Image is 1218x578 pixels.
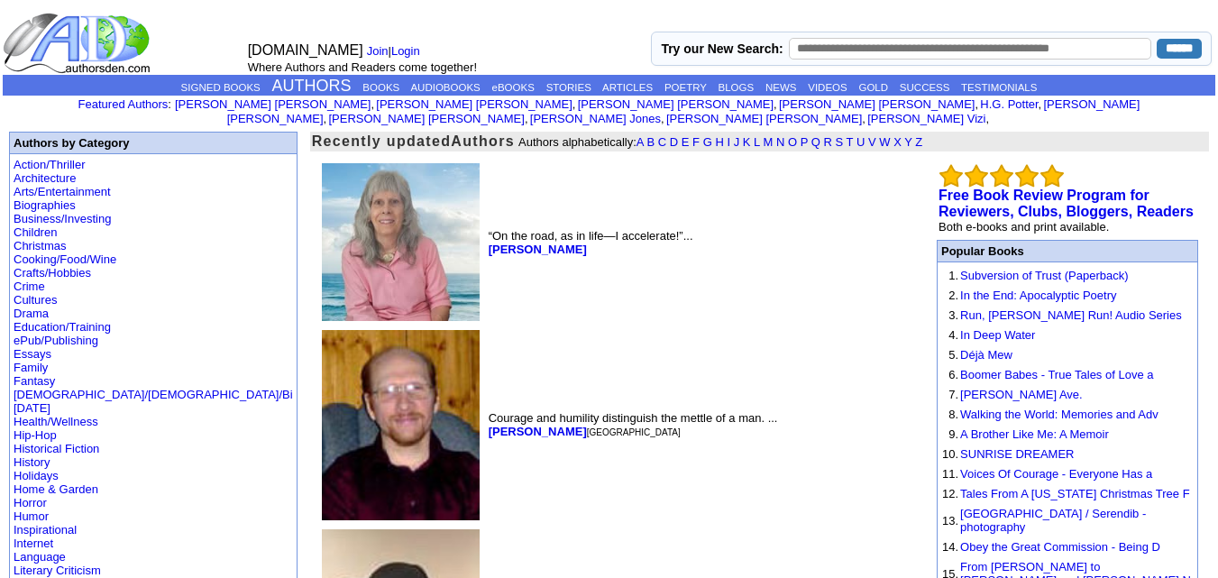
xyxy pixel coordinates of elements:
a: BLOGS [719,82,755,93]
a: VIDEOS [808,82,847,93]
img: bigemptystars.png [965,164,988,188]
a: [PERSON_NAME] [PERSON_NAME] [328,112,524,125]
font: 2. [948,289,958,302]
img: logo_ad.gif [3,12,154,75]
a: ePub/Publishing [14,334,98,347]
a: C [658,135,666,149]
img: bigemptystars.png [939,164,963,188]
a: O [788,135,797,149]
font: 14. [942,540,958,554]
a: W [879,135,890,149]
a: Literary Criticism [14,564,101,577]
img: shim.gif [942,425,943,426]
a: Y [904,135,911,149]
a: [PERSON_NAME] [PERSON_NAME] [578,97,774,111]
a: AUTHORS [272,77,352,95]
img: bigemptystars.png [1040,164,1064,188]
font: Courage and humility distinguish the mettle of a man. ... [489,411,778,438]
a: Action/Thriller [14,158,85,171]
font: i [664,115,666,124]
font: i [978,100,980,110]
a: Featured Authors [78,97,169,111]
font: 3. [948,308,958,322]
font: Recently updated [312,133,452,149]
a: GOLD [858,82,888,93]
font: 6. [948,368,958,381]
a: I [727,135,730,149]
font: i [528,115,530,124]
img: shim.gif [942,484,943,485]
a: Education/Training [14,320,111,334]
a: SUCCESS [900,82,950,93]
a: Children [14,225,57,239]
a: G [703,135,712,149]
b: [PERSON_NAME] [489,425,587,438]
a: Cultures [14,293,57,307]
font: 5. [948,348,958,362]
a: In Deep Water [960,328,1035,342]
img: shim.gif [942,345,943,346]
a: [PERSON_NAME] Ave. [960,388,1083,401]
a: Subversion of Trust (Paperback) [960,269,1128,282]
img: shim.gif [942,557,943,558]
font: 8. [948,408,958,421]
b: Authors by Category [14,136,130,150]
a: TESTIMONIALS [961,82,1037,93]
a: [DEMOGRAPHIC_DATA]/[DEMOGRAPHIC_DATA]/Bi [14,388,293,401]
a: Z [915,135,922,149]
a: Internet [14,537,53,550]
a: [PERSON_NAME] Jones [530,112,661,125]
a: SUNRISE DREAMER [960,447,1074,461]
a: Fantasy [14,374,55,388]
a: B [646,135,655,149]
a: Obey the Great Commission - Being D [960,540,1160,554]
font: | [367,44,426,58]
a: [PERSON_NAME] [PERSON_NAME] [666,112,862,125]
a: Family [14,361,48,374]
a: [GEOGRAPHIC_DATA] / Serendib - photography [960,507,1146,534]
a: eBOOKS [492,82,535,93]
a: X [893,135,902,149]
img: shim.gif [942,445,943,445]
a: POETRY [664,82,707,93]
font: i [777,100,779,110]
a: Crime [14,280,45,293]
a: Humor [14,509,49,523]
a: A Brother Like Me: A Memoir [960,427,1109,441]
a: Q [811,135,820,149]
font: 12. [942,487,958,500]
font: 11. [942,467,958,481]
a: Free Book Review Program for Reviewers, Clubs, Bloggers, Readers [939,188,1194,219]
img: shim.gif [942,365,943,366]
font: 7. [948,388,958,401]
a: Health/Wellness [14,415,98,428]
img: shim.gif [942,306,943,307]
font: Popular Books [941,244,1024,258]
a: Boomer Babes - True Tales of Love a [960,368,1153,381]
a: A [636,135,644,149]
font: i [326,115,328,124]
a: Login [391,44,420,58]
a: Biographies [14,198,76,212]
a: Language [14,550,66,564]
a: [PERSON_NAME] [PERSON_NAME] [376,97,572,111]
a: Horror [14,496,47,509]
a: Arts/Entertainment [14,185,111,198]
a: Crafts/Hobbies [14,266,91,280]
a: [PERSON_NAME] [489,243,587,256]
a: M [763,135,773,149]
img: shim.gif [942,405,943,406]
a: STORIES [546,82,591,93]
a: Cooking/Food/Wine [14,252,116,266]
a: H [715,135,723,149]
font: 9. [948,427,958,441]
a: U [856,135,865,149]
a: [PERSON_NAME] [PERSON_NAME] [227,97,1140,125]
a: In the End: Apocalyptic Poetry [960,289,1116,302]
img: shim.gif [942,464,943,465]
a: E [682,135,690,149]
img: bigemptystars.png [1015,164,1039,188]
a: F [692,135,700,149]
a: S [836,135,844,149]
a: History [14,455,50,469]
